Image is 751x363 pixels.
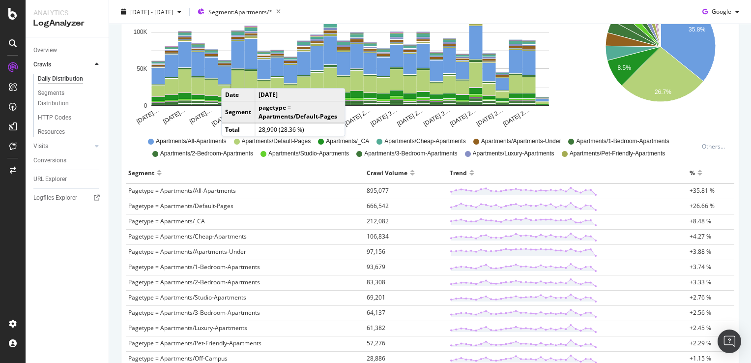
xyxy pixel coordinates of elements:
a: URL Explorer [33,174,102,184]
span: Pagetype = Apartments/Luxury-Apartments [128,324,247,332]
div: Segments Distribution [38,88,92,109]
span: Apartments/1-Bedroom-Apartments [576,137,669,146]
span: 28,886 [367,354,385,363]
a: Overview [33,45,102,56]
text: 0 [144,102,147,109]
text: 50K [137,65,147,72]
span: 83,308 [367,278,385,286]
td: Date [222,89,255,101]
div: Resources [38,127,65,137]
td: [DATE] [255,89,345,101]
span: Apartments/Apartments-Under [481,137,561,146]
div: Others... [702,142,729,151]
span: +26.66 % [690,202,715,210]
span: +3.74 % [690,263,711,271]
td: Segment [222,101,255,123]
span: 106,834 [367,232,389,241]
span: 93,679 [367,263,385,271]
span: Pagetype = Apartments/2-Bedroom-Apartments [128,278,260,286]
span: Apartments/2-Bedroom-Apartments [160,150,253,158]
span: Apartments/_CA [326,137,369,146]
button: [DATE] - [DATE] [117,4,185,20]
span: 895,077 [367,186,389,195]
span: Pagetype = Apartments/Studio-Apartments [128,293,246,302]
span: +4.27 % [690,232,711,241]
span: 212,082 [367,217,389,225]
span: Pagetype = Apartments/Cheap-Apartments [128,232,247,241]
span: Pagetype = Apartments/Default-Pages [128,202,233,210]
a: Crawls [33,60,92,70]
span: Apartments/Default-Pages [242,137,311,146]
td: Total [222,123,255,136]
text: 100K [133,29,147,36]
span: 64,137 [367,308,385,317]
span: Apartments/Cheap-Apartments [384,137,465,146]
div: Logfiles Explorer [33,193,77,203]
a: Logfiles Explorer [33,193,102,203]
a: HTTP Codes [38,113,102,123]
span: +2.45 % [690,324,711,332]
div: Crawl Volume [367,165,407,181]
span: Pagetype = Apartments/All-Apartments [128,186,236,195]
div: Segment [128,165,154,181]
span: +8.48 % [690,217,711,225]
span: [DATE] - [DATE] [130,7,173,16]
button: Segment:Apartments/* [194,4,285,20]
div: LogAnalyzer [33,18,101,29]
div: URL Explorer [33,174,67,184]
span: Pagetype = Apartments/1-Bedroom-Apartments [128,263,260,271]
text: 26.7% [654,89,671,95]
div: HTTP Codes [38,113,71,123]
span: 57,276 [367,339,385,347]
div: Trend [450,165,467,181]
span: +3.88 % [690,247,711,256]
span: +2.29 % [690,339,711,347]
a: Visits [33,141,92,151]
span: 69,201 [367,293,385,302]
span: Apartments/Pet-Friendly-Apartments [570,150,665,158]
div: Overview [33,45,57,56]
span: +2.56 % [690,308,711,317]
span: Apartments/3-Bedroom-Apartments [364,150,457,158]
td: 28,990 (28.36 %) [255,123,345,136]
button: Google [698,4,743,20]
div: Visits [33,141,48,151]
div: % [690,165,695,181]
span: +1.15 % [690,354,711,363]
span: +35.81 % [690,186,715,195]
div: Open Intercom Messenger [718,330,741,353]
span: Pagetype = Apartments/Pet-Friendly-Apartments [128,339,261,347]
span: Apartments/Studio-Apartments [268,150,349,158]
div: Conversions [33,155,66,166]
a: Conversions [33,155,102,166]
span: Pagetype = Apartments/_CA [128,217,205,225]
div: Crawls [33,60,51,70]
span: Apartments/Luxury-Apartments [473,150,554,158]
a: Resources [38,127,102,137]
span: Pagetype = Apartments/3-Bedroom-Apartments [128,308,260,317]
span: Apartments/All-Apartments [156,137,226,146]
a: Daily Distribution [38,74,102,84]
span: Pagetype = Apartments/Apartments-Under [128,247,246,256]
div: Analytics [33,8,101,18]
span: Google [712,7,731,16]
span: 666,542 [367,202,389,210]
text: 35.8% [689,26,705,33]
span: 61,382 [367,324,385,332]
span: +3.33 % [690,278,711,286]
a: Segments Distribution [38,88,102,109]
td: pagetype = Apartments/Default-Pages [255,101,345,123]
span: +2.76 % [690,293,711,302]
span: Segment: Apartments/* [208,7,272,16]
span: Pagetype = Apartments/Off-Campus [128,354,228,363]
div: Daily Distribution [38,74,83,84]
span: 97,156 [367,247,385,256]
text: 8.5% [617,64,631,71]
